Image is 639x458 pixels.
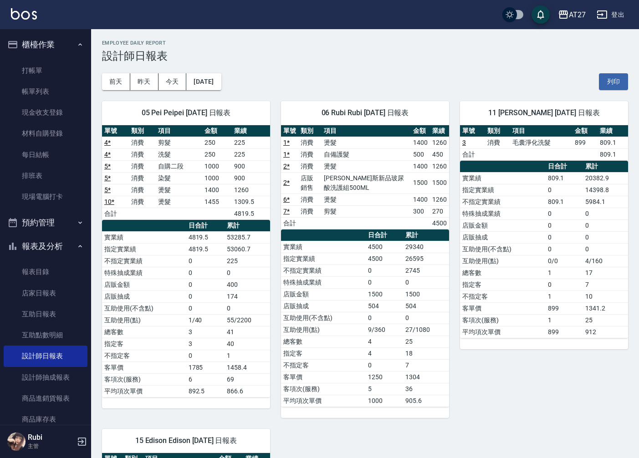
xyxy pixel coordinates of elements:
table: a dense table [460,161,628,338]
button: save [532,5,550,24]
td: 燙髮 [322,137,411,148]
td: 不指定實業績 [102,255,186,267]
div: AT27 [569,9,586,20]
table: a dense table [102,125,270,220]
td: 總客數 [281,336,366,347]
td: 1000 [366,395,403,407]
td: 消費 [298,193,322,205]
a: 現金收支登錄 [4,102,87,123]
td: 店販抽成 [102,290,186,302]
td: 指定客 [102,338,186,350]
td: 燙髮 [322,193,411,205]
a: 互助日報表 [4,304,87,325]
td: 消費 [129,137,156,148]
span: 06 Rubi Rubi [DATE] 日報表 [292,108,438,117]
td: 0 [403,276,449,288]
td: 1785 [186,361,225,373]
a: 3 [462,139,466,146]
td: 1458.4 [225,361,270,373]
td: 消費 [298,148,322,160]
a: 設計師抽成報表 [4,367,87,388]
td: 店販金額 [281,288,366,300]
td: 實業績 [460,172,546,184]
a: 打帳單 [4,60,87,81]
button: 登出 [593,6,628,23]
td: 1400 [202,184,232,196]
td: 29340 [403,241,449,253]
td: 4 [366,347,403,359]
td: 892.5 [186,385,225,397]
td: 洗髮 [156,148,202,160]
td: 1260 [232,184,270,196]
a: 排班表 [4,165,87,186]
td: 0 [583,243,628,255]
td: 自備護髮 [322,148,411,160]
button: [DATE] [186,73,221,90]
td: 4/160 [583,255,628,267]
td: 0 [225,302,270,314]
table: a dense table [460,125,628,161]
button: 預約管理 [4,211,87,234]
td: 4819.5 [232,208,270,219]
th: 類別 [298,125,322,137]
th: 金額 [202,125,232,137]
td: 53285.7 [225,231,270,243]
a: 帳單列表 [4,81,87,102]
td: 3 [186,338,225,350]
td: 1309.5 [232,196,270,208]
h5: Rubi [28,433,74,442]
th: 業績 [232,125,270,137]
td: 特殊抽成業績 [281,276,366,288]
td: 7 [583,279,628,290]
td: 指定客 [460,279,546,290]
a: 設計師日報表 [4,346,87,366]
td: 不指定客 [460,290,546,302]
td: 0 [546,184,583,196]
td: 1400 [411,193,430,205]
img: Logo [11,8,37,20]
td: 店販金額 [460,219,546,231]
table: a dense table [102,220,270,397]
td: 店販抽成 [460,231,546,243]
h3: 設計師日報表 [102,50,628,62]
td: 1 [546,290,583,302]
td: 客項次(服務) [460,314,546,326]
td: 9/360 [366,324,403,336]
th: 累計 [583,161,628,173]
td: 14398.8 [583,184,628,196]
th: 日合計 [186,220,225,232]
td: 實業績 [281,241,366,253]
td: 400 [225,279,270,290]
td: 0 [546,219,583,231]
td: 客項次(服務) [102,373,186,385]
td: 不指定實業績 [281,265,366,276]
td: 1400 [411,160,430,172]
span: 05 Pei Peipei [DATE] 日報表 [113,108,259,117]
th: 單號 [460,125,485,137]
td: 不指定實業績 [460,196,546,208]
table: a dense table [281,125,449,229]
td: 剪髮 [156,137,202,148]
td: 55/2200 [225,314,270,326]
a: 商品進銷貨報表 [4,388,87,409]
td: 指定客 [281,347,366,359]
a: 現場電腦打卡 [4,186,87,207]
td: 燙髮 [156,184,202,196]
td: 0 [186,302,225,314]
td: 店販抽成 [281,300,366,312]
th: 項目 [322,125,411,137]
td: 270 [430,205,449,217]
span: 11 [PERSON_NAME] [DATE] 日報表 [471,108,617,117]
th: 類別 [485,125,510,137]
td: 0 [366,276,403,288]
button: 報表及分析 [4,234,87,258]
th: 日合計 [546,161,583,173]
td: 4500 [366,253,403,265]
td: 互助使用(點) [102,314,186,326]
td: 4 [366,336,403,347]
td: 合計 [460,148,485,160]
td: 消費 [129,184,156,196]
h2: Employee Daily Report [102,40,628,46]
td: 實業績 [102,231,186,243]
td: 0 [366,359,403,371]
